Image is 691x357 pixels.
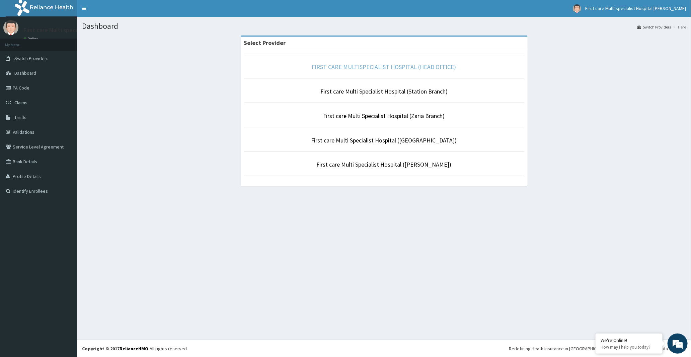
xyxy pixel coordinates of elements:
h1: Dashboard [82,22,686,31]
footer: All rights reserved. [77,340,691,357]
a: First care Multi Specialist Hospital (Station Branch) [320,87,448,95]
a: Switch Providers [637,24,671,30]
div: Redefining Heath Insurance in [GEOGRAPHIC_DATA] using Telemedicine and Data Science! [509,345,686,352]
a: First care Multi Specialist Hospital ([PERSON_NAME]) [317,161,452,168]
span: Switch Providers [14,55,49,61]
strong: Select Provider [244,39,286,47]
img: User Image [573,4,581,13]
a: First care Multi Specialist Hospital (Zaria Branch) [323,112,445,120]
span: Tariffs [14,114,26,120]
a: FIRST CARE MULTISPECIALIST HOSPITAL (HEAD OFFICE) [312,63,456,71]
li: Here [672,24,686,30]
p: How may I help you today? [601,344,658,350]
span: Claims [14,100,27,106]
div: We're Online! [601,337,658,343]
a: Online [23,37,40,41]
a: First care Multi Specialist Hospital ([GEOGRAPHIC_DATA]) [311,136,457,144]
strong: Copyright © 2017 . [82,346,150,352]
img: User Image [3,20,18,35]
p: First care Multi specialist Hospital [PERSON_NAME] [23,27,157,33]
a: RelianceHMO [120,346,148,352]
span: First care Multi specialist Hospital [PERSON_NAME] [585,5,686,11]
span: Dashboard [14,70,36,76]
